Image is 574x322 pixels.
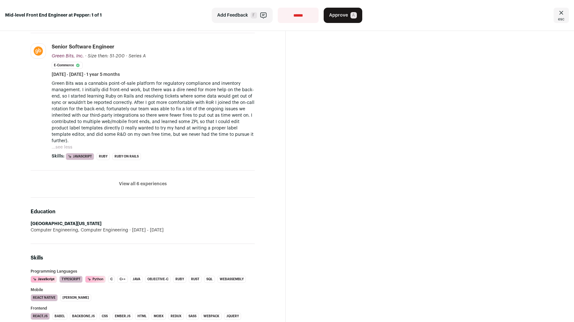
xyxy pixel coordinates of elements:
span: Approve [329,12,348,18]
span: Series A [129,54,146,58]
button: Approve A [324,8,362,23]
li: Babel [52,313,67,320]
h3: Programming Languages [31,269,255,273]
h3: Mobile [31,288,255,292]
li: Objective-C [145,276,171,283]
div: Computer Engineering, Computer Engineering [31,227,255,233]
li: HTML [135,313,149,320]
strong: [GEOGRAPHIC_DATA][US_STATE] [31,222,101,226]
span: A [350,12,357,18]
li: Redux [168,313,184,320]
span: · [126,53,127,59]
span: esc [558,17,564,22]
button: View all 6 experiences [119,181,167,187]
span: Add Feedback [217,12,248,18]
li: React.js [31,313,50,320]
li: React Native [31,294,58,301]
span: [DATE] - [DATE] · 1 year 5 months [52,71,120,78]
span: · Size then: 51-200 [85,54,125,58]
li: Sass [186,313,199,320]
span: F [251,12,257,18]
li: C [108,276,115,283]
li: SQL [204,276,215,283]
span: Green Bits, Inc. [52,54,84,58]
h3: Frontend [31,306,255,310]
li: Backbone.js [70,313,97,320]
p: Green Bits was a cannabis point-of-sale platform for regulatory compliance and inventory manageme... [52,80,255,144]
li: MobX [151,313,166,320]
li: TypeScript [59,276,83,283]
span: [DATE] - [DATE] [128,227,164,233]
li: WebAssembly [217,276,246,283]
h2: Skills [31,254,255,262]
div: Senior Software Engineer [52,43,114,50]
strong: Mid-level Front End Engineer at Pepper: 1 of 1 [5,12,102,18]
li: Webpack [201,313,222,320]
li: CSS [99,313,110,320]
span: Skills: [52,153,64,159]
li: jQuery [224,313,241,320]
button: Add Feedback F [212,8,273,23]
li: E-commerce [52,62,83,69]
li: Ember.js [113,313,133,320]
h2: Education [31,208,255,216]
li: Rust [189,276,202,283]
a: Close [554,8,569,23]
li: Python [85,276,106,283]
img: 74f5c218f0e741446e00989d16972936ccd8dba345d09bb7dc4117f7a2472aea.png [31,44,46,58]
li: Java [130,276,143,283]
li: JavaScript [31,276,57,283]
button: ...see less [52,144,72,150]
li: Ruby on Rails [112,153,141,160]
li: Ruby [173,276,186,283]
li: C++ [117,276,128,283]
li: Ruby [97,153,110,160]
li: [PERSON_NAME] [60,294,91,301]
li: JavaScript [66,153,94,160]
